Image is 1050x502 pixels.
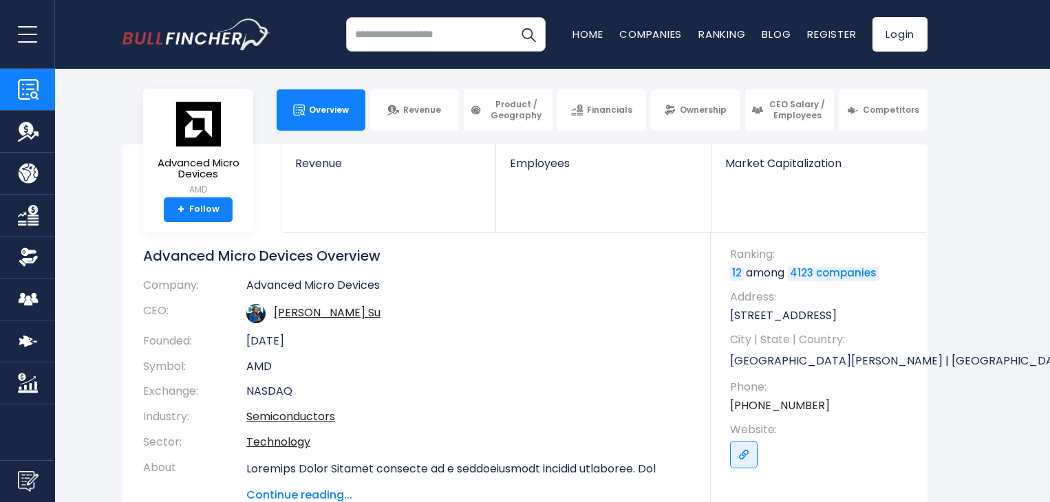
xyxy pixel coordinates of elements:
[246,354,690,380] td: AMD
[143,430,246,455] th: Sector:
[730,380,914,395] span: Phone:
[403,105,441,116] span: Revenue
[246,279,690,298] td: Advanced Micro Devices
[143,404,246,430] th: Industry:
[725,157,912,170] span: Market Capitalization
[745,89,834,131] a: CEO Salary / Employees
[496,144,710,193] a: Employees
[246,408,335,424] a: Semiconductors
[309,105,349,116] span: Overview
[122,19,270,50] img: bullfincher logo
[730,267,744,281] a: 12
[651,89,740,131] a: Ownership
[143,298,246,329] th: CEO:
[730,247,914,262] span: Ranking:
[246,304,266,323] img: lisa-su.jpg
[464,89,553,131] a: Product / Geography
[277,89,365,131] a: Overview
[370,89,459,131] a: Revenue
[154,184,242,196] small: AMD
[839,89,928,131] a: Competitors
[730,441,758,468] a: Go to link
[281,144,495,193] a: Revenue
[122,19,270,50] a: Go to homepage
[730,422,914,437] span: Website:
[730,308,914,323] p: [STREET_ADDRESS]
[557,89,646,131] a: Financials
[730,351,914,371] p: [GEOGRAPHIC_DATA][PERSON_NAME] | [GEOGRAPHIC_DATA] | US
[143,279,246,298] th: Company:
[872,17,928,52] a: Login
[154,157,242,180] span: Advanced Micro Devices
[730,265,914,281] p: among
[246,434,310,450] a: Technology
[486,99,546,120] span: Product / Geography
[143,329,246,354] th: Founded:
[730,290,914,305] span: Address:
[587,105,632,116] span: Financials
[18,247,39,268] img: Ownership
[143,354,246,380] th: Symbol:
[863,105,919,116] span: Competitors
[274,305,381,320] a: ceo
[698,27,745,41] a: Ranking
[178,204,184,216] strong: +
[164,197,233,222] a: +Follow
[143,247,690,265] h1: Advanced Micro Devices Overview
[619,27,682,41] a: Companies
[762,27,791,41] a: Blog
[767,99,828,120] span: CEO Salary / Employees
[511,17,546,52] button: Search
[295,157,482,170] span: Revenue
[510,157,696,170] span: Employees
[680,105,727,116] span: Ownership
[143,379,246,404] th: Exchange:
[788,267,879,281] a: 4123 companies
[246,329,690,354] td: [DATE]
[730,332,914,347] span: City | State | Country:
[711,144,926,193] a: Market Capitalization
[572,27,603,41] a: Home
[730,398,830,413] a: [PHONE_NUMBER]
[153,100,243,197] a: Advanced Micro Devices AMD
[246,379,690,404] td: NASDAQ
[807,27,856,41] a: Register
